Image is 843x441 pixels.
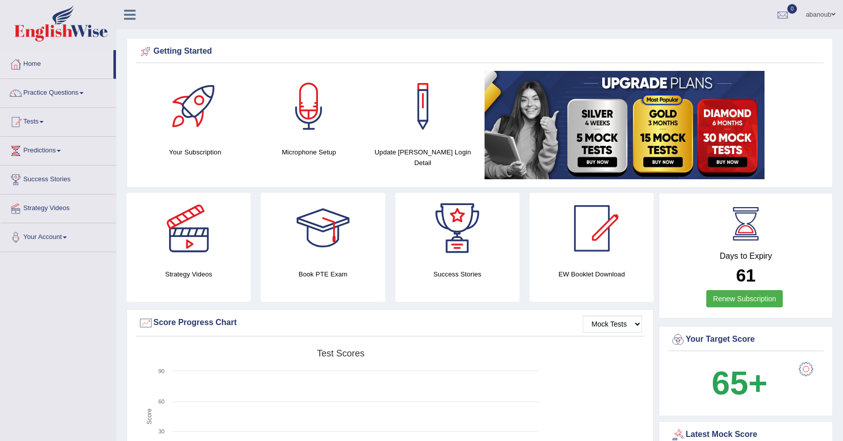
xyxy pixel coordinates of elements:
a: Tests [1,108,116,133]
h4: Your Subscription [143,147,247,157]
text: 60 [158,398,165,405]
h4: Success Stories [395,269,519,279]
a: Your Account [1,223,116,249]
a: Renew Subscription [706,290,783,307]
text: 30 [158,428,165,434]
a: Success Stories [1,166,116,191]
text: 90 [158,368,165,374]
b: 65+ [712,365,768,402]
b: 61 [736,265,756,285]
span: 0 [787,4,797,14]
h4: EW Booklet Download [530,269,654,279]
h4: Update [PERSON_NAME] Login Detail [371,147,475,168]
div: Your Target Score [670,332,821,347]
div: Getting Started [138,44,821,59]
a: Home [1,50,113,75]
a: Predictions [1,137,116,162]
div: Score Progress Chart [138,315,642,331]
tspan: Test scores [317,348,365,358]
tspan: Score [146,409,153,425]
h4: Book PTE Exam [261,269,385,279]
img: small5.jpg [485,71,765,179]
h4: Days to Expiry [670,252,821,261]
h4: Strategy Videos [127,269,251,279]
a: Practice Questions [1,79,116,104]
h4: Microphone Setup [257,147,361,157]
a: Strategy Videos [1,194,116,220]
